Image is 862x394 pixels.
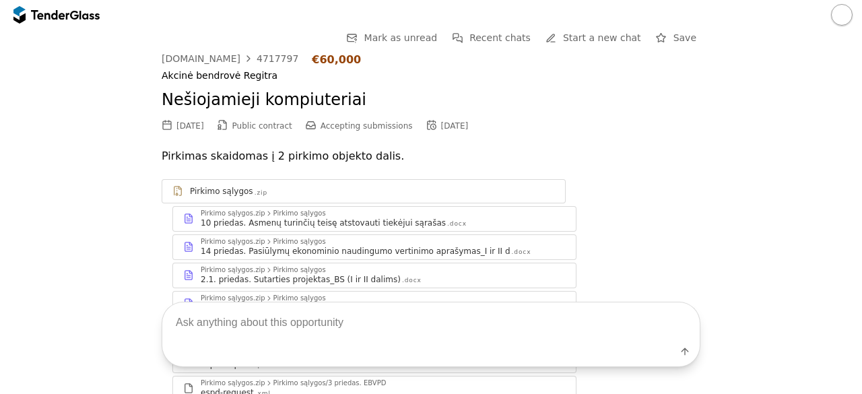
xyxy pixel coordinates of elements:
[172,234,576,260] a: Pirkimo sąlygos.zipPirkimo sąlygos14 priedas. Pasiūlymų ekonominio naudingumo vertinimo aprašymas...
[201,238,265,245] div: Pirkimo sąlygos.zip
[273,210,326,217] div: Pirkimo sąlygos
[512,248,531,257] div: .docx
[201,246,510,257] div: 14 priedas. Pasiūlymų ekonominio naudingumo vertinimo aprašymas_I ir II d
[162,179,566,203] a: Pirkimo sąlygos.zip
[201,218,446,228] div: 10 priedas. Asmenų turinčių teisę atstovauti tiekėjui sąrašas
[541,30,645,46] a: Start a new chat
[255,189,267,197] div: .zip
[257,54,298,63] div: 4717797
[312,53,361,66] div: €60,000
[162,70,700,81] div: Akcinė bendrovė Regitra
[563,32,641,43] span: Start a new chat
[176,121,204,131] div: [DATE]
[673,32,696,43] span: Save
[172,263,576,288] a: Pirkimo sąlygos.zipPirkimo sąlygos2.1. priedas. Sutarties projektas_BS (I ir II dalims).docx
[321,121,413,131] span: Accepting submissions
[172,206,576,232] a: Pirkimo sąlygos.zipPirkimo sąlygos10 priedas. Asmenų turinčių teisę atstovauti tiekėjui sąrašas.docx
[343,30,442,46] button: Mark as unread
[364,32,438,43] span: Mark as unread
[441,121,469,131] div: [DATE]
[162,89,700,112] h2: Nešiojamieji kompiuteriai
[273,238,326,245] div: Pirkimo sąlygos
[232,121,292,131] span: Public contract
[447,220,467,228] div: .docx
[201,267,265,273] div: Pirkimo sąlygos.zip
[162,147,700,166] p: Pirkimas skaidomas į 2 pirkimo objekto dalis.
[469,32,531,43] span: Recent chats
[448,30,535,46] button: Recent chats
[190,186,253,197] div: Pirkimo sąlygos
[162,53,298,64] a: [DOMAIN_NAME]4717797
[162,54,240,63] div: [DOMAIN_NAME]
[273,267,326,273] div: Pirkimo sąlygos
[652,30,700,46] button: Save
[201,210,265,217] div: Pirkimo sąlygos.zip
